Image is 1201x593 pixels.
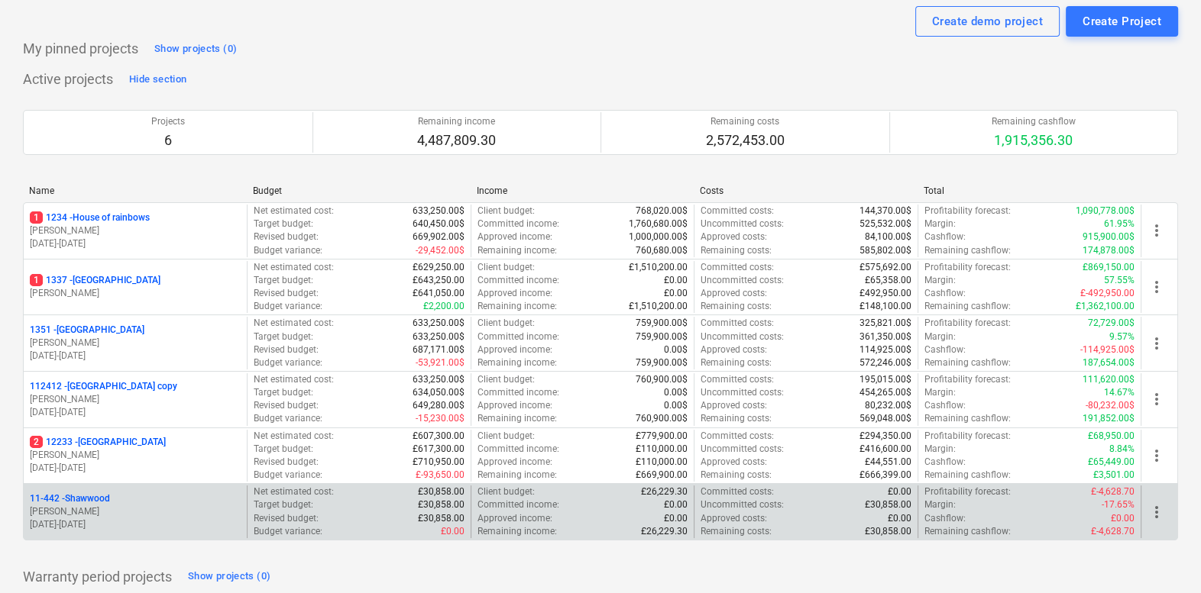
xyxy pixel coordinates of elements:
p: Cashflow : [924,399,966,412]
p: £26,229.30 [641,525,688,538]
p: £575,692.00 [859,261,911,274]
p: 525,532.00$ [859,218,911,230]
p: 111,620.00$ [1083,373,1135,386]
div: Create demo project [932,11,1043,31]
p: Remaining cashflow : [924,300,1011,313]
p: Warranty period projects [23,568,172,586]
p: 174,878.00$ [1083,244,1135,257]
p: 454,265.00$ [859,386,911,399]
p: Uncommitted costs : [701,443,784,456]
p: 633,250.00$ [413,373,465,386]
p: Remaining income : [477,356,557,369]
p: Remaining costs : [701,412,772,425]
p: £-4,628.70 [1091,485,1135,498]
p: Revised budget : [254,343,319,356]
p: 6 [151,131,185,150]
p: Net estimated cost : [254,373,334,386]
button: Create Project [1066,6,1178,37]
p: 0.00$ [664,386,688,399]
p: Remaining income : [477,469,557,482]
p: 187,654.00$ [1083,356,1135,369]
p: £669,900.00 [636,469,688,482]
p: 14.67% [1104,386,1135,399]
p: £643,250.00 [413,274,465,287]
p: [PERSON_NAME] [30,337,241,350]
div: 212233 -[GEOGRAPHIC_DATA][PERSON_NAME][DATE]-[DATE] [30,436,241,475]
span: 1 [30,274,43,286]
span: more_vert [1148,390,1166,408]
div: Chat Widget [1125,520,1201,593]
div: Name [29,185,241,196]
p: 9.57% [1109,330,1135,343]
p: Margin : [924,386,956,399]
p: Margin : [924,498,956,511]
p: 569,048.00$ [859,412,911,425]
p: 1234 - House of rainbows [30,211,150,224]
p: £65,449.00 [1088,456,1135,469]
p: Approved costs : [701,230,767,243]
p: Approved income : [477,230,552,243]
p: Remaining income [417,115,496,128]
p: Committed income : [477,274,559,287]
span: 2 [30,436,43,448]
p: £30,858.00 [418,485,465,498]
p: Revised budget : [254,512,319,525]
p: £416,600.00 [859,443,911,456]
p: -15,230.00$ [416,412,465,425]
p: Approved income : [477,512,552,525]
p: Approved costs : [701,399,767,412]
p: Net estimated cost : [254,430,334,443]
p: Client budget : [477,205,535,218]
p: Approved income : [477,343,552,356]
p: Budget variance : [254,412,322,425]
p: 760,900.00$ [636,412,688,425]
p: 760,680.00$ [636,244,688,257]
p: Client budget : [477,373,535,386]
p: 191,852.00$ [1083,412,1135,425]
p: £779,900.00 [636,430,688,443]
p: 1337 - [GEOGRAPHIC_DATA] [30,274,160,287]
p: Remaining cashflow : [924,244,1011,257]
p: -29,452.00$ [416,244,465,257]
p: Committed costs : [701,430,774,443]
p: £492,950.00 [859,287,911,300]
p: [PERSON_NAME] [30,287,241,300]
span: more_vert [1148,278,1166,296]
p: Approved costs : [701,343,767,356]
p: Revised budget : [254,456,319,469]
p: £0.00 [664,498,688,511]
p: Remaining costs : [701,469,772,482]
div: 11337 -[GEOGRAPHIC_DATA][PERSON_NAME] [30,274,241,300]
p: [DATE] - [DATE] [30,237,241,250]
p: Remaining costs : [701,300,772,313]
p: 195,015.00$ [859,373,911,386]
p: Remaining income : [477,412,557,425]
p: 4,487,809.30 [417,131,496,150]
p: £65,358.00 [865,274,911,287]
p: 585,802.00$ [859,244,911,257]
p: Remaining cashflow [992,115,1076,128]
p: Revised budget : [254,287,319,300]
p: Cashflow : [924,230,966,243]
div: Income [477,185,688,196]
p: £30,858.00 [865,525,911,538]
p: £0.00 [664,274,688,287]
p: Revised budget : [254,399,319,412]
p: Uncommitted costs : [701,218,784,230]
p: £1,510,200.00 [629,261,688,274]
p: [PERSON_NAME] [30,224,241,237]
p: £0.00 [888,485,911,498]
p: £68,950.00 [1088,430,1135,443]
p: £2,200.00 [423,300,465,313]
p: Uncommitted costs : [701,274,784,287]
p: £617,300.00 [413,443,465,456]
p: Uncommitted costs : [701,386,784,399]
p: Projects [151,115,185,128]
p: 633,250.00$ [413,205,465,218]
p: Budget variance : [254,525,322,538]
p: -17.65% [1102,498,1135,511]
p: Committed income : [477,330,559,343]
p: Cashflow : [924,512,966,525]
p: £44,551.00 [865,456,911,469]
p: 361,350.00$ [859,330,911,343]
